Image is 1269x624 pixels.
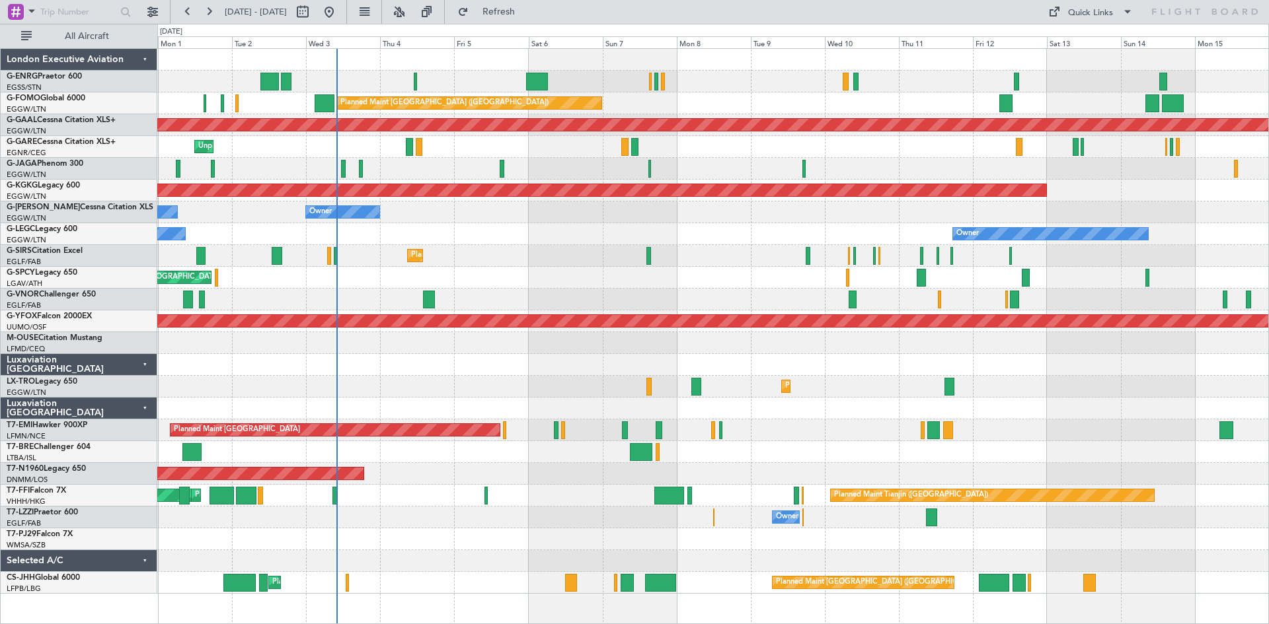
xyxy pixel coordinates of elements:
a: T7-EMIHawker 900XP [7,421,87,429]
button: Quick Links [1042,1,1139,22]
div: [DATE] [160,26,182,38]
a: CS-JHHGlobal 6000 [7,574,80,582]
div: Mon 8 [677,36,751,48]
a: G-KGKGLegacy 600 [7,182,80,190]
span: LX-TRO [7,378,35,386]
a: G-SIRSCitation Excel [7,247,83,255]
input: Trip Number [40,2,116,22]
div: Wed 10 [825,36,899,48]
div: Planned Maint Tianjin ([GEOGRAPHIC_DATA]) [834,485,988,505]
div: Quick Links [1068,7,1113,20]
div: Sat 6 [529,36,603,48]
span: G-ENRG [7,73,38,81]
a: DNMM/LOS [7,475,48,485]
a: LFPB/LBG [7,584,41,594]
a: G-VNORChallenger 650 [7,291,96,298]
a: G-SPCYLegacy 650 [7,269,77,277]
div: Sat 13 [1047,36,1121,48]
a: EGLF/FAB [7,300,41,310]
button: Refresh [451,1,531,22]
div: Owner [956,224,979,244]
a: G-[PERSON_NAME]Cessna Citation XLS [7,203,153,211]
a: G-LEGCLegacy 600 [7,225,77,233]
a: G-FOMOGlobal 6000 [7,94,85,102]
span: G-LEGC [7,225,35,233]
div: Wed 3 [306,36,380,48]
a: T7-FFIFalcon 7X [7,487,66,495]
span: G-VNOR [7,291,39,298]
div: Mon 15 [1195,36,1269,48]
a: G-GAALCessna Citation XLS+ [7,116,116,124]
a: G-GARECessna Citation XLS+ [7,138,116,146]
span: [DATE] - [DATE] [225,6,287,18]
a: LTBA/ISL [7,453,36,463]
span: T7-LZZI [7,508,34,516]
div: Tue 2 [232,36,306,48]
div: Sun 14 [1121,36,1195,48]
a: EGNR/CEG [7,148,46,158]
div: Owner [309,202,332,222]
a: EGGW/LTN [7,126,46,136]
span: G-FOMO [7,94,40,102]
span: T7-PJ29 [7,530,36,538]
div: Planned Maint [GEOGRAPHIC_DATA] [174,420,300,440]
div: Owner [776,507,798,527]
div: Cleaning [GEOGRAPHIC_DATA] ([PERSON_NAME] Intl) [112,267,298,287]
div: Planned Maint [GEOGRAPHIC_DATA] ([GEOGRAPHIC_DATA]) [776,572,984,592]
a: T7-LZZIPraetor 600 [7,508,78,516]
div: Planned Maint [GEOGRAPHIC_DATA] ([GEOGRAPHIC_DATA] Intl) [195,485,416,505]
span: T7-EMI [7,421,32,429]
span: G-JAGA [7,160,37,168]
div: Unplanned Maint [PERSON_NAME] [198,137,318,156]
span: All Aircraft [34,32,139,41]
span: G-GARE [7,138,37,146]
a: G-YFOXFalcon 2000EX [7,312,92,320]
a: LFMN/NCE [7,431,46,441]
a: LX-TROLegacy 650 [7,378,77,386]
div: Planned Maint [GEOGRAPHIC_DATA] ([GEOGRAPHIC_DATA]) [340,93,549,113]
a: EGGW/LTN [7,213,46,223]
a: G-ENRGPraetor 600 [7,73,82,81]
span: Refresh [471,7,527,17]
div: Planned Maint [GEOGRAPHIC_DATA] ([GEOGRAPHIC_DATA]) [411,246,619,265]
div: Thu 4 [380,36,454,48]
a: EGGW/LTN [7,191,46,201]
span: G-SIRS [7,247,32,255]
a: EGGW/LTN [7,104,46,114]
a: T7-PJ29Falcon 7X [7,530,73,538]
a: LFMD/CEQ [7,344,45,354]
a: G-JAGAPhenom 300 [7,160,83,168]
span: T7-FFI [7,487,30,495]
span: G-GAAL [7,116,37,124]
a: UUMO/OSF [7,322,46,332]
a: EGGW/LTN [7,170,46,180]
div: Planned Maint [GEOGRAPHIC_DATA] ([GEOGRAPHIC_DATA]) [272,572,481,592]
a: LGAV/ATH [7,279,42,289]
span: G-KGKG [7,182,38,190]
span: CS-JHH [7,574,35,582]
div: Fri 5 [454,36,528,48]
div: Mon 1 [158,36,232,48]
span: T7-BRE [7,443,34,451]
a: EGSS/STN [7,83,42,92]
a: WMSA/SZB [7,540,46,550]
a: VHHH/HKG [7,497,46,506]
span: G-YFOX [7,312,37,320]
span: G-SPCY [7,269,35,277]
a: EGLF/FAB [7,518,41,528]
div: Fri 12 [973,36,1047,48]
span: T7-N1960 [7,465,44,473]
span: M-OUSE [7,334,38,342]
div: Tue 9 [751,36,825,48]
a: EGGW/LTN [7,235,46,245]
div: Thu 11 [899,36,973,48]
div: Sun 7 [603,36,677,48]
span: G-[PERSON_NAME] [7,203,80,211]
a: T7-N1960Legacy 650 [7,465,86,473]
a: T7-BREChallenger 604 [7,443,91,451]
a: EGGW/LTN [7,388,46,398]
a: M-OUSECitation Mustang [7,334,102,342]
button: All Aircraft [15,26,143,47]
a: EGLF/FAB [7,257,41,267]
div: Planned Maint Dusseldorf [785,376,872,396]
